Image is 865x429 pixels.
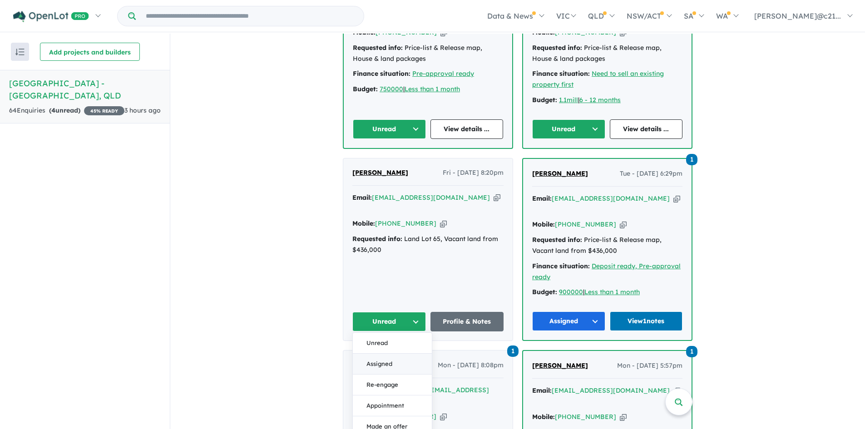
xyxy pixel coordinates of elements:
a: [PHONE_NUMBER] [555,413,616,421]
strong: Mobile: [352,219,375,227]
a: [EMAIL_ADDRESS][DOMAIN_NAME] [372,193,490,202]
a: [PHONE_NUMBER] [555,220,616,228]
strong: Finance situation: [532,69,590,78]
a: 6 - 12 months [579,96,621,104]
a: [PHONE_NUMBER] [376,28,437,36]
button: Copy [620,412,627,422]
a: 1 [686,153,697,165]
div: | [532,287,682,298]
button: Assigned [532,311,605,331]
strong: Requested info: [532,236,582,244]
input: Try estate name, suburb, builder or developer [138,6,362,26]
strong: Mobile: [532,413,555,421]
strong: Mobile: [532,28,555,36]
button: Copy [440,412,447,421]
a: [PHONE_NUMBER] [555,28,616,36]
a: View details ... [430,119,504,139]
div: | [532,95,682,106]
span: 1 [686,346,697,357]
a: [EMAIL_ADDRESS][DOMAIN_NAME] [552,194,670,202]
div: Price-list & Release map, House & land packages [532,43,682,64]
span: 3 hours ago [124,106,161,114]
span: Fri - [DATE] 8:20pm [443,168,504,178]
span: [PERSON_NAME]@c21... [754,11,841,20]
button: Copy [673,386,680,395]
div: Price-list & Release map, Vacant land from $436,000 [532,235,682,256]
button: Copy [620,220,627,229]
span: 1 [686,154,697,165]
a: 1.1mill [559,96,578,104]
a: [PERSON_NAME] [352,168,408,178]
div: Land Lot 65, Vacant land from $436,000 [352,234,504,256]
strong: ( unread) [49,106,80,114]
a: Less than 1 month [584,288,640,296]
span: Tue - [DATE] 6:29pm [620,168,682,179]
a: 1 [686,345,697,357]
strong: Budget: [532,96,557,104]
strong: Requested info: [532,44,582,52]
button: Re-engage [353,375,432,395]
a: Less than 1 month [405,85,460,93]
a: 750000 [380,85,403,93]
a: Pre-approval ready [412,69,474,78]
button: Assigned [353,354,432,375]
a: [PHONE_NUMBER] [375,219,436,227]
strong: Finance situation: [353,69,410,78]
button: Copy [440,219,447,228]
strong: Budget: [353,85,378,93]
button: Unread [352,312,426,331]
strong: Email: [532,386,552,394]
strong: Mobile: [353,28,376,36]
a: Need to sell an existing property first [532,69,664,89]
img: sort.svg [15,49,25,55]
span: 45 % READY [84,106,124,115]
div: | [353,84,503,95]
div: Price-list & Release map, House & land packages [353,43,503,64]
strong: Requested info: [353,44,403,52]
h5: [GEOGRAPHIC_DATA] - [GEOGRAPHIC_DATA] , QLD [9,77,161,102]
a: 900000 [559,288,583,296]
span: 1 [507,345,519,357]
a: [PERSON_NAME] [532,360,588,371]
button: Copy [673,194,680,203]
strong: Budget: [532,288,557,296]
span: [PERSON_NAME] [532,169,588,178]
button: Unread [353,333,432,354]
span: Mon - [DATE] 5:57pm [617,360,682,371]
a: [PERSON_NAME] [532,168,588,179]
a: View details ... [610,119,683,139]
span: 4 [51,106,55,114]
button: Unread [353,119,426,139]
strong: Requested info: [352,235,402,243]
a: Profile & Notes [430,312,504,331]
button: Copy [494,193,500,202]
button: Add projects and builders [40,43,140,61]
a: [EMAIL_ADDRESS][DOMAIN_NAME] [552,386,670,394]
strong: Email: [352,193,372,202]
img: Openlot PRO Logo White [13,11,89,22]
strong: Finance situation: [532,262,590,270]
div: 64 Enquir ies [9,105,124,116]
button: Unread [532,119,605,139]
span: [PERSON_NAME] [532,361,588,370]
span: Mon - [DATE] 8:08pm [438,360,504,371]
button: Appointment [353,395,432,416]
a: View1notes [610,311,683,331]
a: Deposit ready, Pre-approval ready [532,262,681,281]
strong: Mobile: [532,220,555,228]
a: 1 [507,345,519,357]
span: [PERSON_NAME] [352,168,408,177]
strong: Email: [532,194,552,202]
